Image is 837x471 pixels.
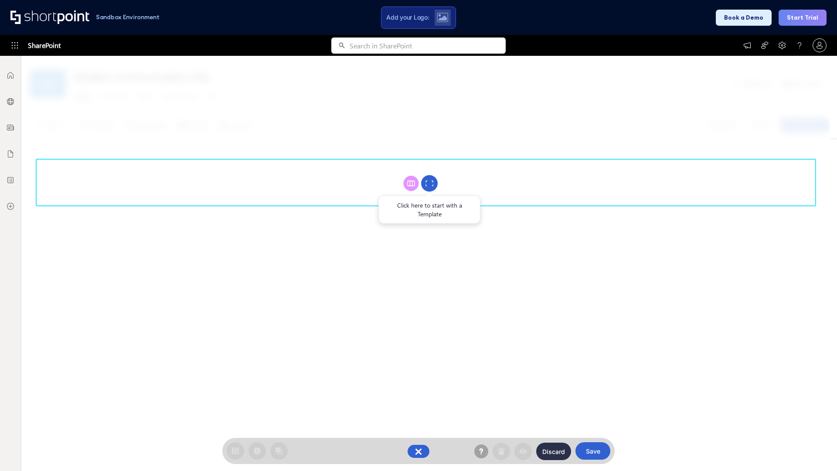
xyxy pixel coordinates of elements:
[716,10,772,26] button: Book a Demo
[536,443,571,460] button: Discard
[793,429,837,471] iframe: Chat Widget
[28,35,61,56] span: SharePoint
[779,10,827,26] button: Start Trial
[575,442,610,460] button: Save
[386,14,429,21] span: Add your Logo:
[437,13,448,22] img: Upload logo
[350,38,506,54] input: Search in SharePoint
[96,15,160,20] h1: Sandbox Environment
